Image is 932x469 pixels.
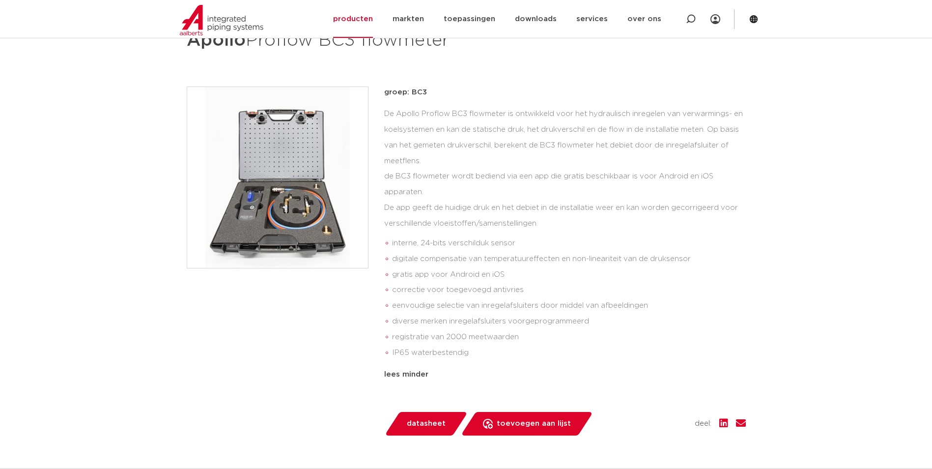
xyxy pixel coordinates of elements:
span: datasheet [407,416,446,432]
li: gratis app voor Android en iOS [392,267,746,283]
p: groep: BC3 [384,87,746,98]
li: registratie van 2000 meetwaarden [392,329,746,345]
span: deel: [695,418,711,430]
li: interne, 24-bits verschilduk sensor [392,235,746,251]
li: correctie voor toegevoegd antivries [392,282,746,298]
img: Product Image for Apollo Proflow BC3 flowmeter [187,87,368,268]
span: toevoegen aan lijst [497,416,571,432]
a: datasheet [384,412,468,436]
li: diverse merken inregelafsluiters voorgeprogrammeerd [392,314,746,329]
li: IP65 waterbestendig [392,345,746,361]
h1: Proflow BC3 flowmeter [187,26,556,55]
div: lees minder [384,369,746,381]
div: De Apollo Proflow BC3 flowmeter is ontwikkeld voor het hydraulisch inregelen van verwarmings- en ... [384,106,746,365]
li: eenvoudige selectie van inregelafsluiters door middel van afbeeldingen [392,298,746,314]
strong: Apollo [187,31,246,49]
li: digitale compensatie van temperatuureffecten en non-lineariteit van de druksensor [392,251,746,267]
